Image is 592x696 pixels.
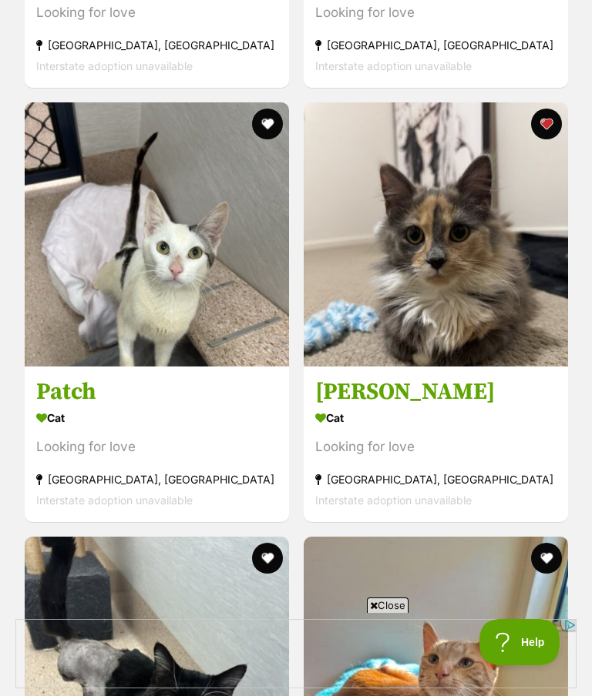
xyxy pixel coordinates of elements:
[25,102,289,366] img: Patch
[530,109,561,139] button: favourite
[315,494,472,507] span: Interstate adoption unavailable
[15,619,577,688] iframe: Advertisement
[36,437,277,457] div: Looking for love
[304,366,568,522] a: [PERSON_NAME] Cat Looking for love [GEOGRAPHIC_DATA], [GEOGRAPHIC_DATA] Interstate adoption unava...
[36,59,193,72] span: Interstate adoption unavailable
[315,407,557,429] div: Cat
[36,407,277,429] div: Cat
[36,35,277,55] div: [GEOGRAPHIC_DATA], [GEOGRAPHIC_DATA]
[252,109,283,139] button: favourite
[315,437,557,457] div: Looking for love
[36,469,277,490] div: [GEOGRAPHIC_DATA], [GEOGRAPHIC_DATA]
[315,35,557,55] div: [GEOGRAPHIC_DATA], [GEOGRAPHIC_DATA]
[36,2,277,23] div: Looking for love
[315,2,557,23] div: Looking for love
[315,59,472,72] span: Interstate adoption unavailable
[479,619,561,665] iframe: Help Scout Beacon - Open
[304,102,568,366] img: Hazel
[25,366,289,522] a: Patch Cat Looking for love [GEOGRAPHIC_DATA], [GEOGRAPHIC_DATA] Interstate adoption unavailable f...
[36,377,277,407] h3: Patch
[315,377,557,407] h3: [PERSON_NAME]
[252,543,283,574] button: favourite
[315,469,557,490] div: [GEOGRAPHIC_DATA], [GEOGRAPHIC_DATA]
[530,543,561,574] button: favourite
[36,494,193,507] span: Interstate adoption unavailable
[367,597,409,613] span: Close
